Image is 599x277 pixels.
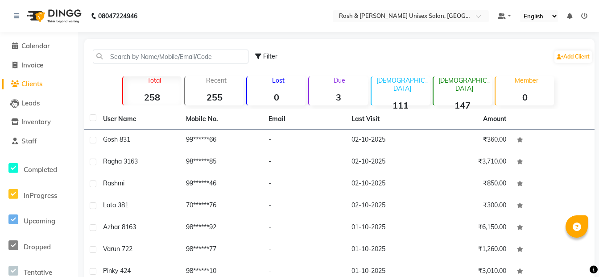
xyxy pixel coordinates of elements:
[2,117,76,127] a: Inventory
[189,76,244,84] p: Recent
[346,173,429,195] td: 02-10-2025
[21,61,43,69] span: Invoice
[346,239,429,261] td: 01-10-2025
[263,151,346,173] td: -
[263,52,277,60] span: Filter
[185,92,244,103] strong: 255
[21,118,51,126] span: Inventory
[554,50,592,63] a: Add Client
[23,4,84,29] img: logo
[21,42,50,50] span: Calendar
[263,109,346,130] th: Email
[372,100,430,111] strong: 111
[24,191,57,200] span: InProgress
[103,223,136,231] span: Azhar 8163
[103,245,132,253] span: Varun 722
[429,173,512,195] td: ₹850.00
[21,137,37,145] span: Staff
[103,201,128,209] span: lata 381
[309,92,368,103] strong: 3
[375,76,430,92] p: [DEMOGRAPHIC_DATA]
[499,76,554,84] p: Member
[21,99,40,107] span: Leads
[103,157,138,165] span: Ragha 3163
[93,50,248,63] input: Search by Name/Mobile/Email/Code
[429,217,512,239] td: ₹6,150.00
[24,217,55,225] span: Upcoming
[251,76,306,84] p: Lost
[2,79,76,89] a: Clients
[496,92,554,103] strong: 0
[98,4,137,29] b: 08047224946
[346,109,429,130] th: Last Visit
[429,130,512,151] td: ₹360.00
[181,109,264,130] th: Mobile No.
[429,195,512,217] td: ₹300.00
[263,239,346,261] td: -
[346,195,429,217] td: 02-10-2025
[263,173,346,195] td: -
[434,100,492,111] strong: 147
[103,179,124,187] span: Rashmi
[311,76,368,84] p: Due
[263,130,346,151] td: -
[123,92,182,103] strong: 258
[478,109,512,129] th: Amount
[98,109,181,130] th: User Name
[2,98,76,109] a: Leads
[346,151,429,173] td: 02-10-2025
[21,80,42,88] span: Clients
[2,136,76,147] a: Staff
[103,267,131,275] span: pinky 424
[24,165,57,174] span: Completed
[103,135,130,143] span: Gosh 831
[247,92,306,103] strong: 0
[346,217,429,239] td: 01-10-2025
[263,217,346,239] td: -
[263,195,346,217] td: -
[429,151,512,173] td: ₹3,710.00
[346,130,429,151] td: 02-10-2025
[24,268,52,277] span: Tentative
[429,239,512,261] td: ₹1,260.00
[562,241,590,268] iframe: chat widget
[2,41,76,51] a: Calendar
[127,76,182,84] p: Total
[437,76,492,92] p: [DEMOGRAPHIC_DATA]
[2,60,76,71] a: Invoice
